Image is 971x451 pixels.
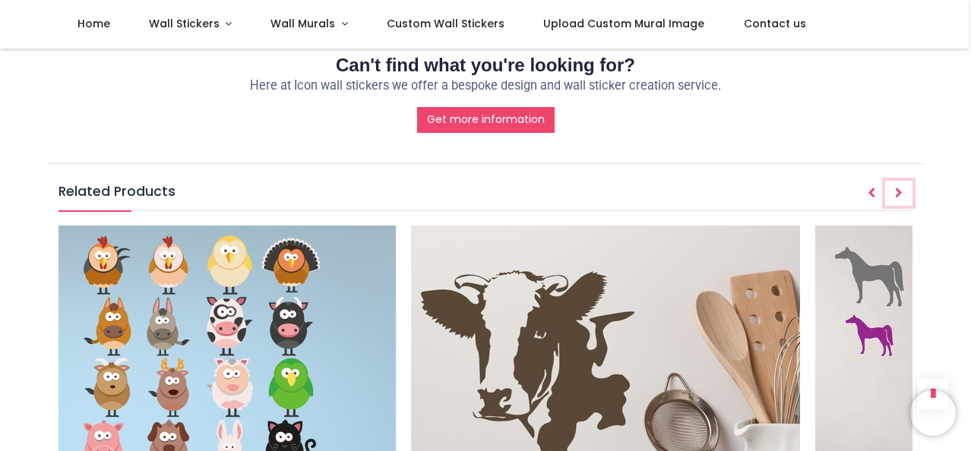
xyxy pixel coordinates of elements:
[59,182,912,211] h5: Related Products
[858,181,885,207] button: Prev
[77,16,110,31] span: Home
[270,16,335,31] span: Wall Murals
[59,77,912,95] p: Here at Icon wall stickers we offer a bespoke design and wall sticker creation service.
[417,107,555,133] a: Get more information
[910,390,956,436] iframe: Brevo live chat
[59,52,912,78] h2: Can't find what you're looking for?
[885,181,912,207] button: Next
[387,16,504,31] span: Custom Wall Stickers
[543,16,704,31] span: Upload Custom Mural Image
[149,16,220,31] span: Wall Stickers
[744,16,806,31] span: Contact us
